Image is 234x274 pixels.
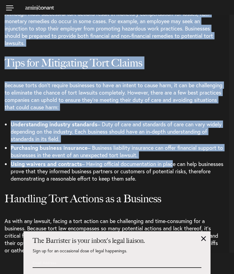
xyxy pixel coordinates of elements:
span: – Business liability insurance can offer financial support to businesses in the event of an unexp... [11,144,223,159]
b: Purchasing business insurance [11,144,88,151]
b: Understanding industry standards [11,121,97,128]
span: Although most successful tort actions result in monetary compensation for losses, non-monetary re... [5,10,213,47]
b: Using waivers and contracts [11,160,82,168]
span: Because torts don’t require businesses to have an intent to cause harm, it can be challenging to ... [5,81,222,111]
h2: Tips for Mitigating Tort Claims [5,57,225,81]
span: – Duty of care and standards of care can vary widely depending on the industry. Each business sho... [11,121,222,142]
span: – Having official documentation in place can help businesses prove that they informed business pa... [11,160,223,182]
img: Amini & Conant [25,5,54,10]
input: Email Address [33,258,159,268]
span: As with any lawsuit, facing a tort action can be challenging and time-consuming for a business. B... [5,217,218,254]
a: Home [25,5,54,10]
h2: Handling Tort Actions as a Business [5,193,225,217]
strong: The Barrister is your inbox's legal liaison. [33,236,145,245]
p: Sign up for an occasional dose of legal happenings. [33,249,201,258]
